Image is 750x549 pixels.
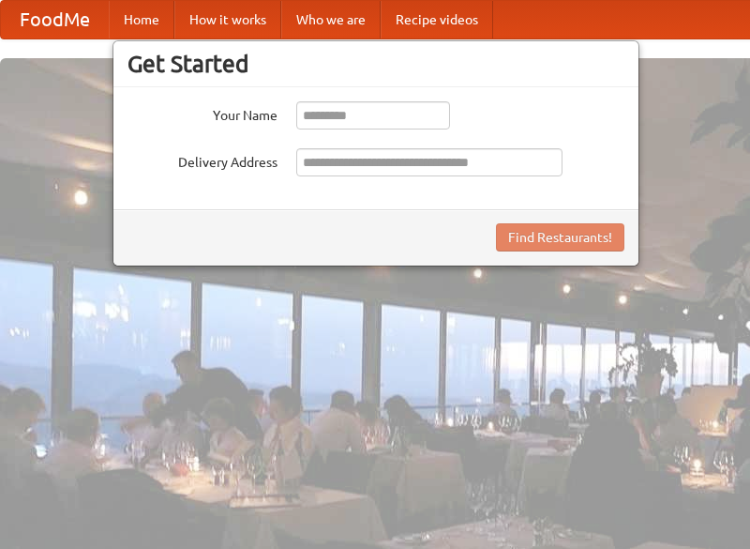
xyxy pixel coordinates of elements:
a: FoodMe [1,1,109,38]
label: Delivery Address [127,148,277,172]
a: Home [109,1,174,38]
a: Recipe videos [381,1,493,38]
button: Find Restaurants! [496,223,624,252]
a: How it works [174,1,281,38]
label: Your Name [127,101,277,125]
a: Who we are [281,1,381,38]
h3: Get Started [127,50,624,78]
